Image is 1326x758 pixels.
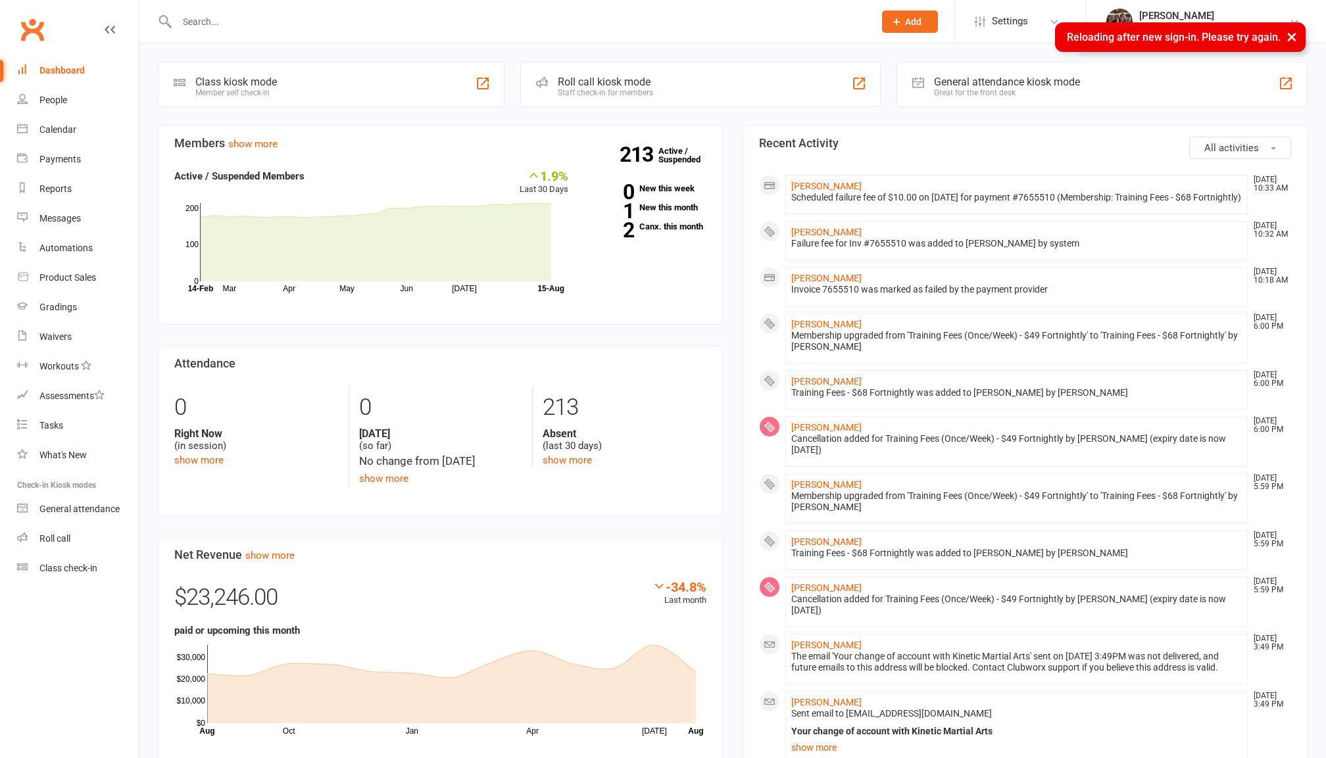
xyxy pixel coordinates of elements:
[39,95,67,105] div: People
[174,579,706,623] div: $23,246.00
[791,726,1242,737] div: Your change of account with Kinetic Martial Arts
[174,625,300,636] strong: paid or upcoming this month
[39,213,81,224] div: Messages
[1247,268,1290,285] time: [DATE] 10:18 AM
[791,594,1242,616] div: Cancellation added for Training Fees (Once/Week) - $49 Fortnightly by [PERSON_NAME] (expiry date ...
[558,76,653,88] div: Roll call kiosk mode
[228,138,278,150] a: show more
[1189,137,1291,159] button: All activities
[17,352,139,381] a: Workouts
[992,7,1028,36] span: Settings
[39,183,72,194] div: Reports
[620,145,658,164] strong: 213
[17,85,139,115] a: People
[359,427,523,440] strong: [DATE]
[17,381,139,411] a: Assessments
[905,16,921,27] span: Add
[791,651,1242,673] div: The email 'Your change of account with Kinetic Martial Arts' sent on [DATE] 3:49PM was not delive...
[791,273,862,283] a: [PERSON_NAME]
[39,391,105,401] div: Assessments
[520,168,568,183] div: 1.9%
[17,554,139,583] a: Class kiosk mode
[934,88,1080,97] div: Great for the front desk
[39,331,72,342] div: Waivers
[588,182,634,202] strong: 0
[174,137,706,150] h3: Members
[17,204,139,233] a: Messages
[1247,371,1290,388] time: [DATE] 6:00 PM
[17,56,139,85] a: Dashboard
[359,388,523,427] div: 0
[791,697,862,707] a: [PERSON_NAME]
[658,137,716,174] a: 213Active / Suspended
[39,124,76,135] div: Calendar
[791,181,862,191] a: [PERSON_NAME]
[1106,9,1133,35] img: thumb_image1665806850.png
[791,640,862,650] a: [PERSON_NAME]
[652,579,706,594] div: -34.8%
[16,13,49,46] a: Clubworx
[17,440,139,470] a: What's New
[39,563,97,573] div: Class check-in
[1247,634,1290,651] time: [DATE] 3:49 PM
[1204,142,1259,154] span: All activities
[1280,22,1304,51] button: ×
[245,550,295,561] a: show more
[882,11,938,33] button: Add
[791,490,1242,513] div: Membership upgraded from 'Training Fees (Once/Week) - $49 Fortnightly' to 'Training Fees - $68 Fo...
[173,12,865,31] input: Search...
[17,263,139,293] a: Product Sales
[1247,531,1290,548] time: [DATE] 5:59 PM
[39,504,120,514] div: General attendance
[39,302,77,312] div: Gradings
[588,184,706,193] a: 0New this week
[791,738,1242,757] a: show more
[359,427,523,452] div: (so far)
[759,137,1291,150] h3: Recent Activity
[791,479,862,490] a: [PERSON_NAME]
[588,203,706,212] a: 1New this month
[17,115,139,145] a: Calendar
[791,387,1242,398] div: Training Fees - $68 Fortnightly was added to [PERSON_NAME] by [PERSON_NAME]
[543,427,706,440] strong: Absent
[174,388,339,427] div: 0
[1247,577,1290,594] time: [DATE] 5:59 PM
[791,536,862,547] a: [PERSON_NAME]
[791,376,862,387] a: [PERSON_NAME]
[174,357,706,370] h3: Attendance
[17,293,139,322] a: Gradings
[791,330,1242,352] div: Membership upgraded from 'Training Fees (Once/Week) - $49 Fortnightly' to 'Training Fees - $68 Fo...
[17,233,139,263] a: Automations
[1139,22,1289,34] div: Kinetic Martial Arts [PERSON_NAME]
[543,427,706,452] div: (last 30 days)
[39,361,79,371] div: Workouts
[1055,22,1306,52] div: Reloading after new sign-in. Please try again.
[791,582,862,593] a: [PERSON_NAME]
[39,65,85,76] div: Dashboard
[195,76,277,88] div: Class kiosk mode
[791,192,1242,203] div: Scheduled failure fee of $10.00 on [DATE] for payment #7655510 (Membership: Training Fees - $68 F...
[1247,176,1290,193] time: [DATE] 10:33 AM
[39,420,63,431] div: Tasks
[174,548,706,561] h3: Net Revenue
[174,170,305,182] strong: Active / Suspended Members
[39,450,87,460] div: What's New
[17,524,139,554] a: Roll call
[195,88,277,97] div: Member self check-in
[39,272,96,283] div: Product Sales
[174,454,224,466] a: show more
[588,220,634,240] strong: 2
[1247,222,1290,239] time: [DATE] 10:32 AM
[652,579,706,607] div: Last month
[39,533,70,544] div: Roll call
[1247,692,1290,709] time: [DATE] 3:49 PM
[39,243,93,253] div: Automations
[543,454,592,466] a: show more
[359,452,523,470] div: No change from [DATE]
[17,494,139,524] a: General attendance kiosk mode
[17,174,139,204] a: Reports
[17,322,139,352] a: Waivers
[588,201,634,221] strong: 1
[1247,417,1290,434] time: [DATE] 6:00 PM
[588,222,706,231] a: 2Canx. this month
